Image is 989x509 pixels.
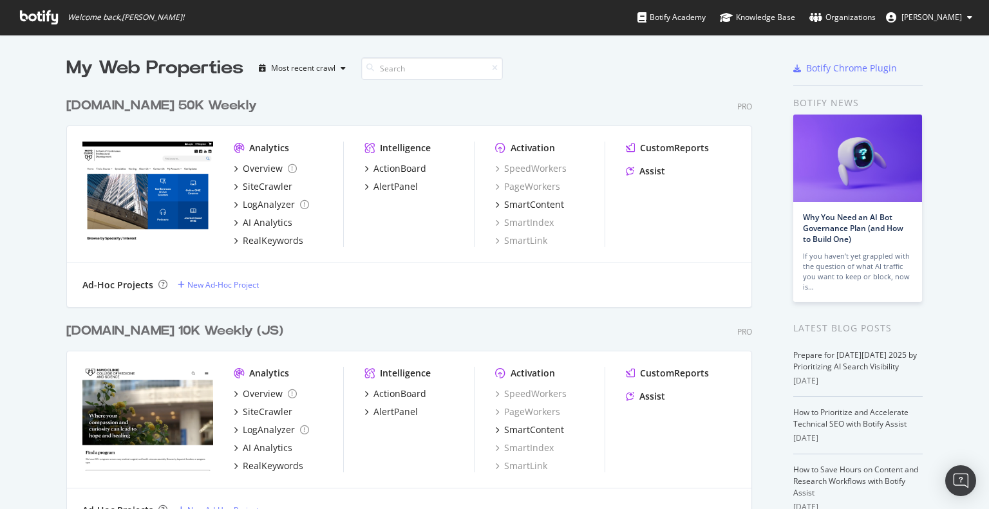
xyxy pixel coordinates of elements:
div: Most recent crawl [271,64,335,72]
a: Assist [626,390,665,403]
a: AlertPanel [364,180,418,193]
div: Assist [639,390,665,403]
div: AI Analytics [243,216,292,229]
a: Overview [234,162,297,175]
a: [DOMAIN_NAME] 10K Weekly (JS) [66,322,288,340]
div: Botify news [793,96,923,110]
a: Prepare for [DATE][DATE] 2025 by Prioritizing AI Search Visibility [793,349,917,372]
a: New Ad-Hoc Project [178,279,259,290]
div: Botify Chrome Plugin [806,62,897,75]
div: Activation [511,142,555,154]
div: Pro [737,101,752,112]
div: Pro [737,326,752,337]
div: Intelligence [380,142,431,154]
a: Assist [626,165,665,178]
div: [DATE] [793,375,923,387]
a: LogAnalyzer [234,198,309,211]
a: SmartIndex [495,441,554,454]
a: SpeedWorkers [495,162,567,175]
div: Overview [243,387,283,400]
img: Why You Need an AI Bot Governance Plan (and How to Build One) [793,115,922,202]
div: [DOMAIN_NAME] 50K Weekly [66,97,257,115]
a: SmartIndex [495,216,554,229]
div: ActionBoard [373,162,426,175]
a: How to Save Hours on Content and Research Workflows with Botify Assist [793,464,918,498]
div: SiteCrawler [243,180,292,193]
div: Latest Blog Posts [793,321,923,335]
a: SmartContent [495,198,564,211]
div: [DOMAIN_NAME] 10K Weekly (JS) [66,322,283,340]
a: ActionBoard [364,162,426,175]
div: LogAnalyzer [243,198,295,211]
div: Analytics [249,367,289,380]
span: Jose Fausto Martinez [901,12,962,23]
a: CustomReports [626,142,709,154]
div: Intelligence [380,367,431,380]
a: Botify Chrome Plugin [793,62,897,75]
div: Open Intercom Messenger [945,465,976,496]
button: Most recent crawl [254,58,351,79]
div: Organizations [809,11,876,24]
div: Activation [511,367,555,380]
a: CustomReports [626,367,709,380]
div: My Web Properties [66,55,243,81]
div: RealKeywords [243,459,303,472]
div: If you haven’t yet grappled with the question of what AI traffic you want to keep or block, now is… [803,251,912,292]
a: AlertPanel [364,405,418,418]
div: AlertPanel [373,405,418,418]
a: [DOMAIN_NAME] 50K Weekly [66,97,262,115]
a: SmartLink [495,234,547,247]
a: How to Prioritize and Accelerate Technical SEO with Botify Assist [793,407,909,429]
a: PageWorkers [495,405,560,418]
a: RealKeywords [234,234,303,247]
div: Knowledge Base [720,11,795,24]
div: Botify Academy [637,11,706,24]
div: Overview [243,162,283,175]
div: RealKeywords [243,234,303,247]
div: New Ad-Hoc Project [187,279,259,290]
div: SiteCrawler [243,405,292,418]
a: AI Analytics [234,216,292,229]
div: AlertPanel [373,180,418,193]
button: [PERSON_NAME] [876,7,983,28]
a: SmartLink [495,459,547,472]
a: PageWorkers [495,180,560,193]
a: LogAnalyzer [234,423,309,436]
div: SmartContent [504,198,564,211]
a: Why You Need an AI Bot Governance Plan (and How to Build One) [803,212,903,245]
div: Ad-Hoc Projects [82,279,153,292]
div: ActionBoard [373,387,426,400]
div: Assist [639,165,665,178]
a: RealKeywords [234,459,303,472]
a: AI Analytics [234,441,292,454]
div: AI Analytics [243,441,292,454]
a: SiteCrawler [234,405,292,418]
div: CustomReports [640,142,709,154]
div: CustomReports [640,367,709,380]
div: LogAnalyzer [243,423,295,436]
a: SmartContent [495,423,564,436]
a: Overview [234,387,297,400]
a: SpeedWorkers [495,387,567,400]
img: ce.mayo.edu [82,142,213,246]
div: SmartContent [504,423,564,436]
a: ActionBoard [364,387,426,400]
img: college.mayo.edu [82,367,213,471]
a: SiteCrawler [234,180,292,193]
span: Welcome back, [PERSON_NAME] ! [68,12,184,23]
div: Analytics [249,142,289,154]
div: [DATE] [793,432,923,444]
input: Search [361,57,503,80]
